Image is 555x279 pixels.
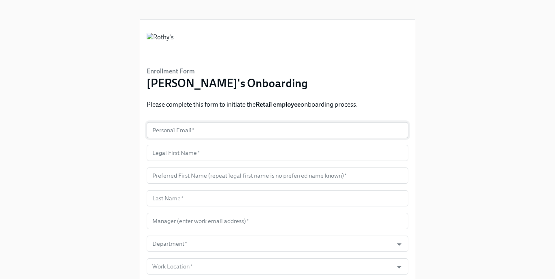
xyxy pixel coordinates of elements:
p: Please complete this form to initiate the onboarding process. [147,100,358,109]
h3: [PERSON_NAME]'s Onboarding [147,76,308,90]
button: Open [393,238,406,251]
button: Open [393,261,406,273]
strong: Retail employee [256,101,301,108]
h6: Enrollment Form [147,67,308,76]
img: Rothy's [147,33,174,57]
